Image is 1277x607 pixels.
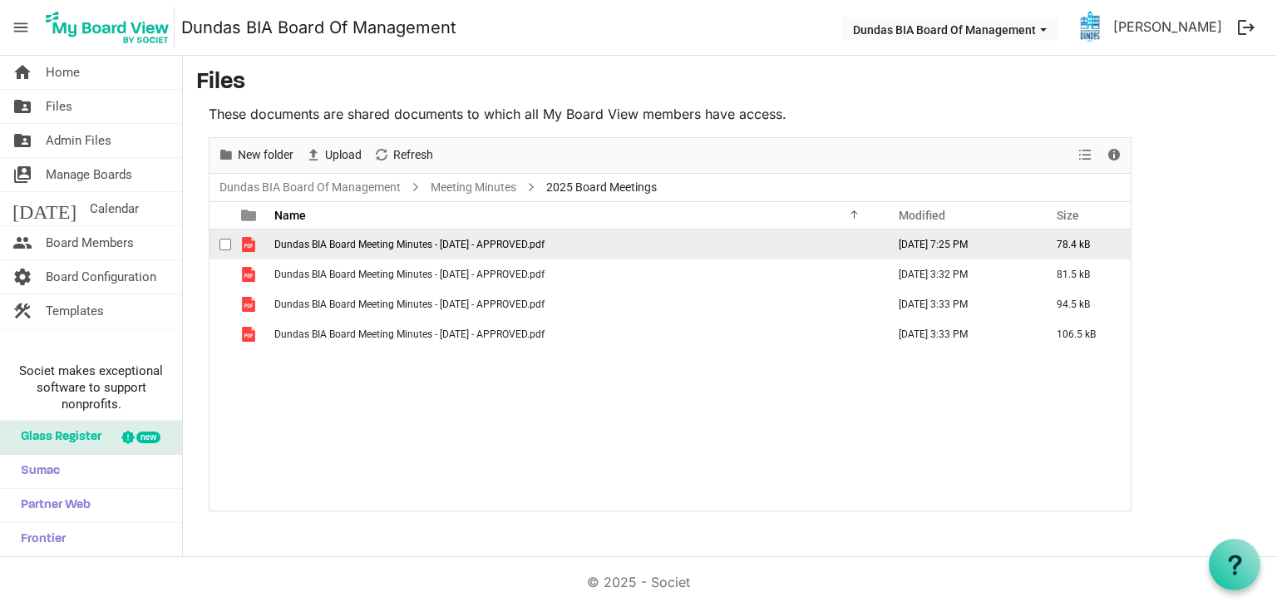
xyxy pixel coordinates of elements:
[392,145,435,165] span: Refresh
[210,289,231,319] td: checkbox
[41,7,175,48] img: My Board View Logo
[12,192,76,225] span: [DATE]
[215,145,297,165] button: New folder
[371,145,436,165] button: Refresh
[212,138,299,173] div: New folder
[12,455,60,488] span: Sumac
[269,229,881,259] td: Dundas BIA Board Meeting Minutes - Feb 27 2025 - APPROVED.pdf is template cell column header Name
[269,319,881,349] td: Dundas BIA Board Meeting Minutes - May 6 2025 - APPROVED.pdf is template cell column header Name
[12,56,32,89] span: home
[367,138,439,173] div: Refresh
[46,124,111,157] span: Admin Files
[1229,10,1264,45] button: logout
[12,124,32,157] span: folder_shared
[427,177,520,198] a: Meeting Minutes
[12,294,32,328] span: construction
[899,209,945,222] span: Modified
[209,104,1132,124] p: These documents are shared documents to which all My Board View members have access.
[236,145,295,165] span: New folder
[231,289,269,319] td: is template cell column header type
[881,229,1039,259] td: April 30, 2025 7:25 PM column header Modified
[1107,10,1229,43] a: [PERSON_NAME]
[587,574,690,590] a: © 2025 - Societ
[12,489,91,522] span: Partner Web
[1075,145,1095,165] button: View dropdownbutton
[303,145,365,165] button: Upload
[1039,229,1131,259] td: 78.4 kB is template cell column header Size
[1039,289,1131,319] td: 94.5 kB is template cell column header Size
[46,90,72,123] span: Files
[46,260,156,294] span: Board Configuration
[543,177,660,198] span: 2025 Board Meetings
[274,209,306,222] span: Name
[842,17,1058,41] button: Dundas BIA Board Of Management dropdownbutton
[210,319,231,349] td: checkbox
[5,12,37,43] span: menu
[231,259,269,289] td: is template cell column header type
[12,523,66,556] span: Frontier
[12,158,32,191] span: switch_account
[274,328,545,340] span: Dundas BIA Board Meeting Minutes - [DATE] - APPROVED.pdf
[274,269,545,280] span: Dundas BIA Board Meeting Minutes - [DATE] - APPROVED.pdf
[269,259,881,289] td: Dundas BIA Board Meeting Minutes - Jan 28 2025 - APPROVED.pdf is template cell column header Name
[46,56,80,89] span: Home
[90,192,139,225] span: Calendar
[12,90,32,123] span: folder_shared
[274,239,545,250] span: Dundas BIA Board Meeting Minutes - [DATE] - APPROVED.pdf
[12,421,101,454] span: Glass Register
[46,158,132,191] span: Manage Boards
[269,289,881,319] td: Dundas BIA Board Meeting Minutes - March 27 2025 - APPROVED.pdf is template cell column header Name
[41,7,181,48] a: My Board View Logo
[881,289,1039,319] td: August 02, 2025 3:33 PM column header Modified
[1073,10,1107,43] img: k80_sZWIFpwpd8fGWuVzQbmPtyU9V2cGww02w_GQD-CIWGHCbkYgI-BFf0gJQ4UnZDiyldBlIr5k_NxkZZkN1g_thumb.png
[46,226,134,259] span: Board Members
[231,319,269,349] td: is template cell column header type
[210,229,231,259] td: checkbox
[136,432,160,443] div: new
[231,229,269,259] td: is template cell column header type
[881,319,1039,349] td: August 02, 2025 3:33 PM column header Modified
[1039,319,1131,349] td: 106.5 kB is template cell column header Size
[181,11,456,44] a: Dundas BIA Board Of Management
[46,294,104,328] span: Templates
[274,299,545,310] span: Dundas BIA Board Meeting Minutes - [DATE] - APPROVED.pdf
[1039,259,1131,289] td: 81.5 kB is template cell column header Size
[12,260,32,294] span: settings
[1100,138,1128,173] div: Details
[210,259,231,289] td: checkbox
[323,145,363,165] span: Upload
[12,226,32,259] span: people
[881,259,1039,289] td: February 28, 2025 3:32 PM column header Modified
[7,363,175,412] span: Societ makes exceptional software to support nonprofits.
[1057,209,1079,222] span: Size
[1072,138,1100,173] div: View
[216,177,404,198] a: Dundas BIA Board Of Management
[299,138,367,173] div: Upload
[1103,145,1126,165] button: Details
[196,69,1264,97] h3: Files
